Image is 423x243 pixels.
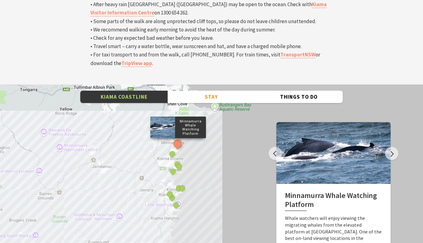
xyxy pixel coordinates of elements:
[175,163,183,171] button: See detail about Bombo Headland
[166,190,174,198] button: See detail about Surf Beach, Kiama
[168,91,255,103] button: Stay
[80,91,168,103] button: Kiama Coastline
[172,201,180,209] button: See detail about Little Blowhole, Kiama
[269,147,282,160] button: Previous
[175,118,206,137] p: Minnamurra Whale Watching Platform
[172,138,183,150] button: See detail about Minnamurra Whale Watching Platform
[169,167,177,175] button: See detail about Bombo Beach, Bombo
[385,147,398,160] button: Next
[121,60,152,67] a: TripView app
[255,91,343,103] button: Things To Do
[178,184,186,192] button: See detail about Kiama Blowhole
[285,191,382,211] h2: Minnamurra Whale Watching Platform
[280,51,316,58] a: TransportNSW
[90,0,333,68] p: • After heavy rain [GEOGRAPHIC_DATA] ([GEOGRAPHIC_DATA]) may be open to the ocean. Check with on ...
[169,150,177,158] button: See detail about Jones Beach, Kiama Downs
